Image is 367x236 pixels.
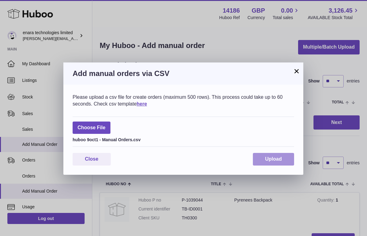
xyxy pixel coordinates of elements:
[73,69,294,78] h3: Add manual orders via CSV
[73,122,110,134] span: Choose File
[73,94,294,107] div: Please upload a csv file for create orders (maximum 500 rows). This process could take up to 60 s...
[73,153,111,166] button: Close
[137,101,147,106] a: here
[73,135,294,143] div: huboo 9oct1 - Manual Orders.csv
[293,67,300,75] button: ×
[85,156,98,162] span: Close
[253,153,294,166] button: Upload
[265,156,282,162] span: Upload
